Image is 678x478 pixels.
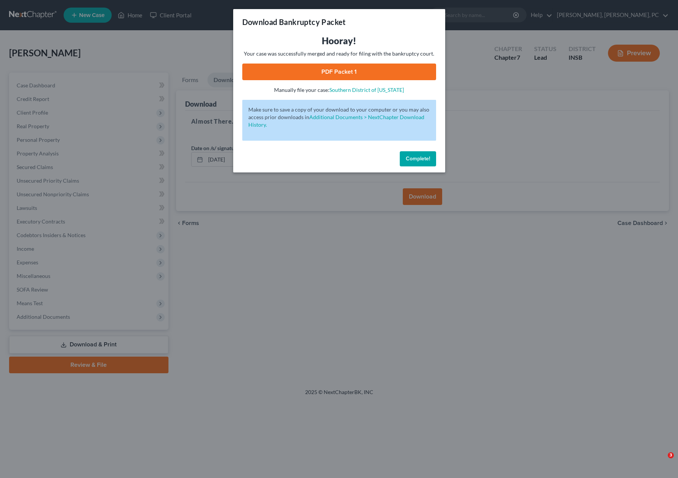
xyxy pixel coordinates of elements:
h3: Hooray! [242,35,436,47]
a: Southern District of [US_STATE] [329,87,404,93]
span: 3 [668,452,674,458]
p: Make sure to save a copy of your download to your computer or you may also access prior downloads in [248,106,430,129]
h3: Download Bankruptcy Packet [242,17,346,27]
a: PDF Packet 1 [242,64,436,80]
p: Manually file your case: [242,86,436,94]
iframe: Intercom live chat [652,452,670,470]
p: Your case was successfully merged and ready for filing with the bankruptcy court. [242,50,436,57]
span: Complete! [406,155,430,162]
button: Complete! [400,151,436,166]
a: Additional Documents > NextChapter Download History. [248,114,424,128]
